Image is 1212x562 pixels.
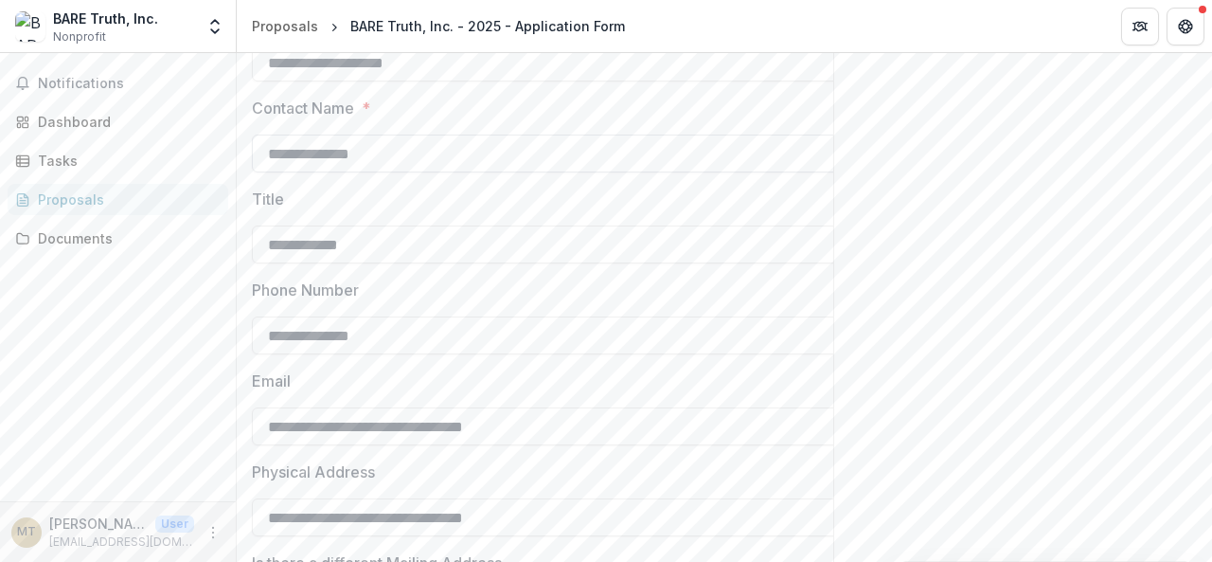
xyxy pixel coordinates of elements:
a: Proposals [244,12,326,40]
a: Documents [8,223,228,254]
p: [EMAIL_ADDRESS][DOMAIN_NAME] [49,534,194,551]
a: Dashboard [8,106,228,137]
img: BARE Truth, Inc. [15,11,45,42]
div: Proposals [38,190,213,209]
nav: breadcrumb [244,12,633,40]
div: BARE Truth, Inc. [53,9,158,28]
div: Miranda Taylor [17,526,36,538]
button: Partners [1121,8,1159,45]
button: Get Help [1167,8,1204,45]
p: Physical Address [252,461,375,483]
div: Tasks [38,151,213,171]
p: Phone Number [252,279,359,301]
span: Nonprofit [53,28,106,45]
button: More [202,521,224,544]
div: BARE Truth, Inc. - 2025 - Application Form [350,16,625,36]
div: Proposals [252,16,318,36]
p: Contact Name [252,97,354,119]
a: Tasks [8,145,228,176]
p: Title [252,188,284,210]
p: User [155,516,194,533]
div: Documents [38,228,213,248]
span: Notifications [38,76,221,92]
p: Email [252,370,291,392]
button: Open entity switcher [202,8,228,45]
a: Proposals [8,184,228,215]
div: Dashboard [38,112,213,132]
button: Notifications [8,68,228,99]
p: [PERSON_NAME] [49,514,148,534]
